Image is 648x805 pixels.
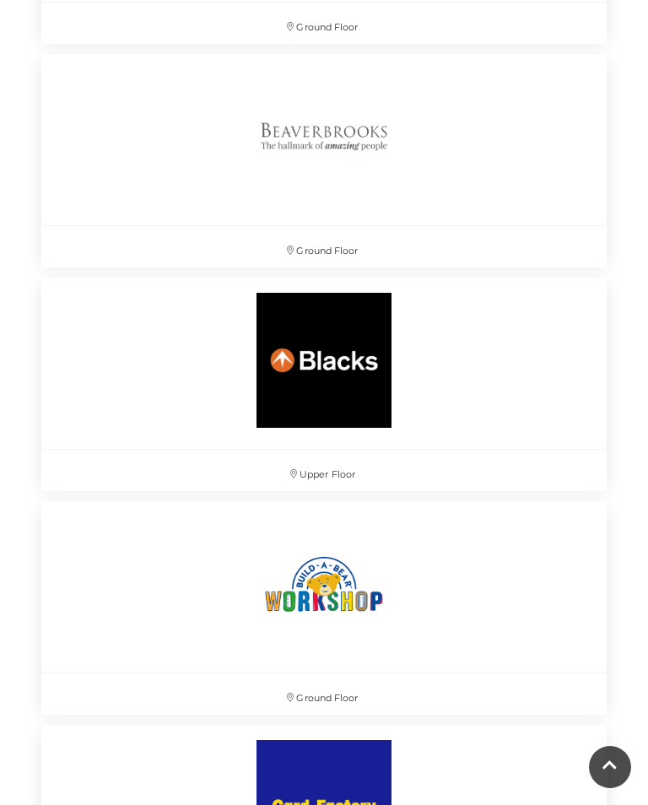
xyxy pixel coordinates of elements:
[33,493,615,716] a: Ground Floor
[33,269,615,493] a: Upper Floor
[41,226,607,267] p: Ground Floor
[33,46,615,269] a: Ground Floor
[41,673,607,715] p: Ground Floor
[41,450,607,491] p: Upper Floor
[41,3,607,44] p: Ground Floor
